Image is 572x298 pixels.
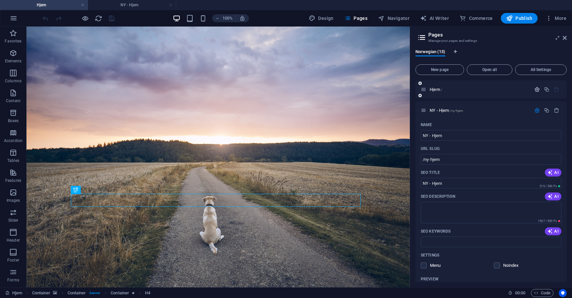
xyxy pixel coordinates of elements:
div: The startpage cannot be deleted [554,87,559,92]
textarea: The text in search results and social media [421,202,561,223]
button: Commerce [457,13,496,24]
p: Name [421,122,432,127]
p: Slider [8,218,19,223]
i: On resize automatically adjust zoom level to fit chosen device. [239,15,245,21]
p: Accordion [4,138,23,143]
h6: Session time [508,289,526,297]
button: More [543,13,569,24]
p: Favorites [5,38,22,44]
span: All Settings [518,68,564,72]
button: reload [94,14,102,22]
div: Remove [554,108,559,113]
h4: NY - Hjem [88,1,176,9]
span: Open all [470,68,509,72]
span: : [520,290,521,295]
span: AI [548,170,559,175]
p: Content [6,98,21,104]
div: Design (Ctrl+Alt+Y) [306,13,336,24]
h2: Pages [428,32,567,38]
p: Settings [421,253,439,258]
p: Define if you want this page to be shown in auto-generated navigation. [430,262,452,268]
span: Hjem [430,87,442,92]
span: /ny-hjem [450,109,463,112]
p: SEO Title [421,170,440,175]
button: Open all [467,64,512,75]
div: Duplicate [544,87,549,92]
button: Publish [501,13,538,24]
span: 00 00 [515,289,525,297]
h3: Manage your pages and settings [428,38,553,44]
span: Calculated pixel length in search results [538,184,561,188]
span: Click to select. Double-click to edit [145,289,150,297]
div: Settings [534,87,540,92]
nav: breadcrumb [32,289,151,297]
p: Images [7,198,20,203]
label: The page title in search results and browser tabs [421,170,440,175]
button: Pages [342,13,370,24]
span: Commerce [459,15,493,22]
span: New page [418,68,461,72]
button: Design [306,13,336,24]
span: 1567 / 990 Px [538,219,557,223]
span: Code [534,289,550,297]
span: More [546,15,566,22]
p: Columns [5,78,22,84]
i: This element contains a background [53,291,57,295]
p: Boxes [8,118,19,123]
span: / [441,88,442,92]
p: Tables [7,158,19,163]
button: All Settings [515,64,567,75]
p: Instruct search engines to exclude this page from search results. [503,262,525,268]
button: Usercentrics [559,289,567,297]
span: . banner [89,289,101,297]
span: NY - Hjem [430,108,463,113]
span: AI Writer [420,15,449,22]
button: AI [545,192,561,200]
h6: 100% [222,14,233,22]
p: Preview of your page in search results [421,276,439,282]
span: AI [548,229,559,234]
button: Code [531,289,553,297]
button: Navigator [375,13,412,24]
div: Language Tabs [415,49,567,62]
span: Click to select. Double-click to edit [32,289,51,297]
input: Last part of the URL for this page [421,154,561,165]
span: Navigator [378,15,409,22]
div: Hjem/ [428,87,531,92]
span: 519 / 580 Px [540,185,557,188]
p: URL SLUG [421,146,440,151]
p: Features [5,178,21,183]
span: Norwegian (13) [415,48,445,57]
button: AI [545,227,561,235]
button: New page [415,64,464,75]
button: Click here to leave preview mode and continue editing [81,14,89,22]
p: Header [7,238,20,243]
button: 100% [212,14,236,22]
label: The text in search results and social media [421,194,455,199]
i: Reload page [95,15,102,22]
p: SEO Description [421,194,455,199]
span: AI [548,194,559,199]
label: Last part of the URL for this page [421,146,440,151]
p: Footer [7,258,19,263]
i: Element contains an animation [132,291,135,295]
span: Calculated pixel length in search results [537,219,561,223]
p: SEO Keywords [421,229,451,234]
span: Click to select. Double-click to edit [68,289,86,297]
button: AI Writer [417,13,452,24]
button: AI [545,169,561,177]
a: Click to cancel selection. Double-click to open Pages [5,289,22,297]
div: NY - Hjem/ny-hjem [428,108,531,112]
p: Forms [7,277,19,283]
span: Publish [506,15,532,22]
input: The page title in search results and browser tabs [421,178,561,188]
p: Elements [5,58,22,64]
span: Design [309,15,334,22]
span: Pages [344,15,367,22]
span: Click to select. Double-click to edit [111,289,129,297]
